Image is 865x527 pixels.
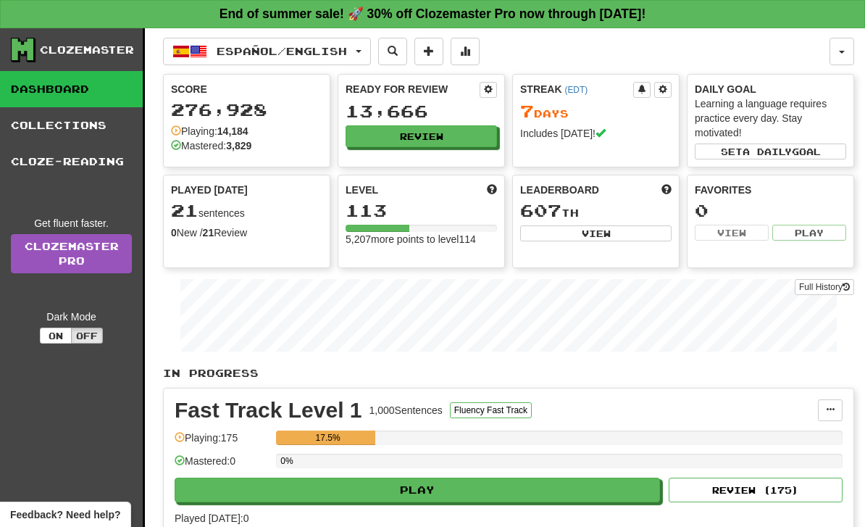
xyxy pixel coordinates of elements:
div: 1,000 Sentences [369,403,443,418]
strong: 21 [203,227,214,238]
span: 607 [520,200,561,220]
span: This week in points, UTC [661,183,672,197]
button: View [695,225,769,241]
button: On [40,328,72,344]
span: Open feedback widget [10,507,120,522]
div: Favorites [695,183,846,197]
div: Score [171,82,322,96]
div: sentences [171,202,322,220]
button: Off [71,328,103,344]
div: Day s [520,102,672,121]
div: Clozemaster [40,43,134,57]
span: Level [346,183,378,197]
span: 21 [171,200,199,220]
div: 0 [695,202,846,220]
div: Dark Mode [11,310,132,324]
button: Add sentence to collection [414,38,443,65]
div: 13,666 [346,102,497,120]
div: Get fluent faster. [11,216,132,231]
span: Score more points to level up [487,183,497,197]
div: th [520,202,672,220]
div: 17.5% [280,431,375,445]
div: Learning a language requires practice every day. Stay motivated! [695,96,846,140]
div: Daily Goal [695,82,846,96]
strong: 0 [171,227,177,238]
button: Play [175,478,660,502]
span: Played [DATE]: 0 [175,513,248,524]
span: a daily [743,146,792,157]
span: Español / English [217,45,347,57]
div: Playing: 175 [175,431,269,455]
div: 113 [346,202,497,220]
div: 5,207 more points to level 114 [346,232,497,246]
strong: 3,829 [226,140,251,152]
button: Review (175) [669,478,843,502]
div: Fast Track Level 1 [175,399,362,421]
strong: 14,184 [217,125,248,137]
span: 7 [520,101,534,121]
strong: End of summer sale! 🚀 30% off Clozemaster Pro now through [DATE]! [220,7,646,21]
div: Mastered: [171,138,251,153]
a: (EDT) [564,85,588,95]
button: Seta dailygoal [695,144,846,159]
button: Español/English [163,38,371,65]
button: Full History [795,279,854,295]
div: New / Review [171,225,322,240]
div: Includes [DATE]! [520,126,672,141]
div: Playing: [171,124,248,138]
div: Ready for Review [346,82,480,96]
div: Mastered: 0 [175,454,269,478]
button: View [520,225,672,241]
div: 276,928 [171,101,322,119]
span: Leaderboard [520,183,599,197]
p: In Progress [163,366,854,381]
div: Streak [520,82,633,96]
span: Played [DATE] [171,183,248,197]
button: Search sentences [378,38,407,65]
button: Review [346,125,497,147]
a: ClozemasterPro [11,234,132,273]
button: More stats [451,38,480,65]
button: Fluency Fast Track [450,402,532,418]
button: Play [772,225,846,241]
